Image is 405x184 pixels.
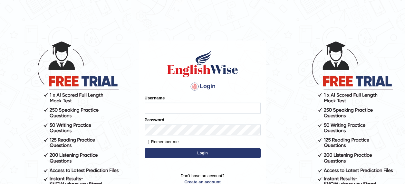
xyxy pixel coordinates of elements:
[166,49,239,78] img: Logo of English Wise sign in for intelligent practice with AI
[145,117,164,123] label: Password
[145,95,165,101] label: Username
[145,139,179,145] label: Remember me
[145,140,149,144] input: Remember me
[145,81,261,92] h4: Login
[145,148,261,158] button: Login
